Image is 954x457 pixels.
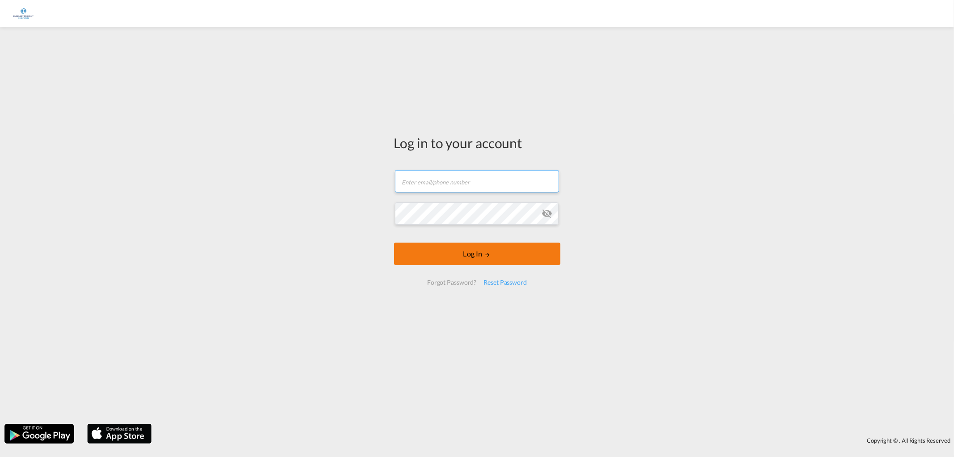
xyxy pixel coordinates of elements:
[4,423,75,444] img: google.png
[395,170,559,192] input: Enter email/phone number
[542,208,552,219] md-icon: icon-eye-off
[13,4,34,24] img: e1326340b7c511ef854e8d6a806141ad.jpg
[156,433,954,448] div: Copyright © . All Rights Reserved
[480,274,530,290] div: Reset Password
[394,133,560,152] div: Log in to your account
[394,243,560,265] button: LOGIN
[86,423,153,444] img: apple.png
[424,274,480,290] div: Forgot Password?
